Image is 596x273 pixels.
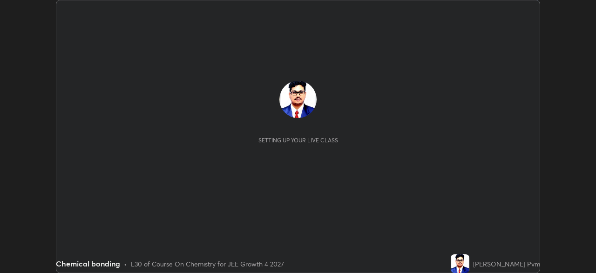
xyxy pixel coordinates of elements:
div: • [124,259,127,269]
div: [PERSON_NAME] Pvm [473,259,540,269]
div: Setting up your live class [258,137,338,144]
div: L30 of Course On Chemistry for JEE Growth 4 2027 [131,259,284,269]
div: Chemical bonding [56,258,120,269]
img: aac4110866d7459b93fa02c8e4758a58.jpg [279,81,317,118]
img: aac4110866d7459b93fa02c8e4758a58.jpg [451,254,469,273]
